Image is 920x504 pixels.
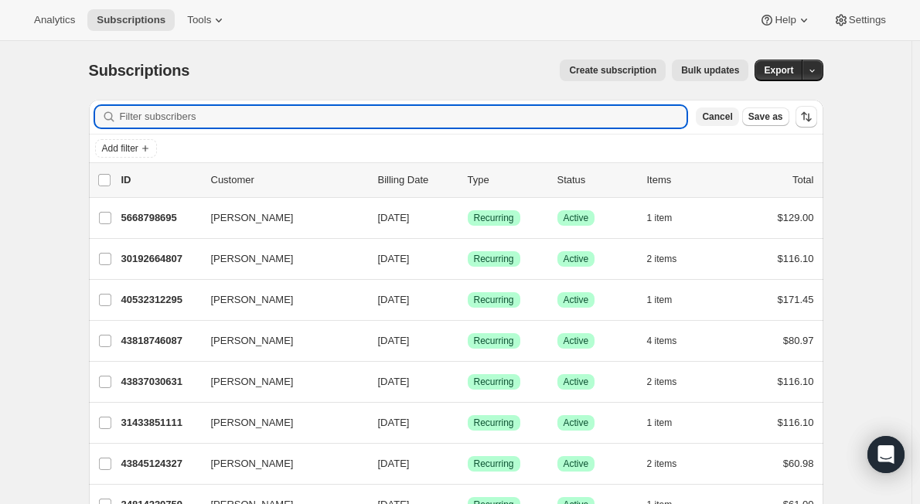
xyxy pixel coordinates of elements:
[474,294,514,306] span: Recurring
[211,210,294,226] span: [PERSON_NAME]
[796,106,817,128] button: Sort the results
[474,458,514,470] span: Recurring
[742,107,789,126] button: Save as
[187,14,211,26] span: Tools
[120,106,687,128] input: Filter subscribers
[378,458,410,469] span: [DATE]
[121,374,199,390] p: 43837030631
[647,412,690,434] button: 1 item
[867,436,905,473] div: Open Intercom Messenger
[647,172,724,188] div: Items
[202,410,356,435] button: [PERSON_NAME]
[647,294,673,306] span: 1 item
[121,172,814,188] div: IDCustomerBilling DateTypeStatusItemsTotal
[87,9,175,31] button: Subscriptions
[560,60,666,81] button: Create subscription
[755,60,802,81] button: Export
[564,253,589,265] span: Active
[25,9,84,31] button: Analytics
[474,376,514,388] span: Recurring
[564,376,589,388] span: Active
[378,417,410,428] span: [DATE]
[121,292,199,308] p: 40532312295
[178,9,236,31] button: Tools
[764,64,793,77] span: Export
[89,62,190,79] span: Subscriptions
[647,289,690,311] button: 1 item
[647,335,677,347] span: 4 items
[647,453,694,475] button: 2 items
[564,294,589,306] span: Active
[121,333,199,349] p: 43818746087
[378,294,410,305] span: [DATE]
[647,253,677,265] span: 2 items
[121,453,814,475] div: 43845124327[PERSON_NAME][DATE]SuccessRecurringSuccessActive2 items$60.98
[778,417,814,428] span: $116.10
[672,60,748,81] button: Bulk updates
[778,376,814,387] span: $116.10
[121,412,814,434] div: 31433851111[PERSON_NAME][DATE]SuccessRecurringSuccessActive1 item$116.10
[378,212,410,223] span: [DATE]
[34,14,75,26] span: Analytics
[202,247,356,271] button: [PERSON_NAME]
[824,9,895,31] button: Settings
[202,206,356,230] button: [PERSON_NAME]
[647,371,694,393] button: 2 items
[97,14,165,26] span: Subscriptions
[378,253,410,264] span: [DATE]
[202,451,356,476] button: [PERSON_NAME]
[211,172,366,188] p: Customer
[102,142,138,155] span: Add filter
[121,207,814,229] div: 5668798695[PERSON_NAME][DATE]SuccessRecurringSuccessActive1 item$129.00
[647,417,673,429] span: 1 item
[778,294,814,305] span: $171.45
[748,111,783,123] span: Save as
[681,64,739,77] span: Bulk updates
[474,253,514,265] span: Recurring
[783,335,814,346] span: $80.97
[121,330,814,352] div: 43818746087[PERSON_NAME][DATE]SuccessRecurringSuccessActive4 items$80.97
[778,212,814,223] span: $129.00
[121,456,199,472] p: 43845124327
[569,64,656,77] span: Create subscription
[647,330,694,352] button: 4 items
[378,172,455,188] p: Billing Date
[564,417,589,429] span: Active
[95,139,157,158] button: Add filter
[775,14,796,26] span: Help
[121,289,814,311] div: 40532312295[PERSON_NAME][DATE]SuccessRecurringSuccessActive1 item$171.45
[378,335,410,346] span: [DATE]
[792,172,813,188] p: Total
[647,376,677,388] span: 2 items
[202,329,356,353] button: [PERSON_NAME]
[647,212,673,224] span: 1 item
[750,9,820,31] button: Help
[557,172,635,188] p: Status
[647,207,690,229] button: 1 item
[121,210,199,226] p: 5668798695
[564,458,589,470] span: Active
[211,456,294,472] span: [PERSON_NAME]
[211,251,294,267] span: [PERSON_NAME]
[121,415,199,431] p: 31433851111
[378,376,410,387] span: [DATE]
[202,288,356,312] button: [PERSON_NAME]
[474,417,514,429] span: Recurring
[121,371,814,393] div: 43837030631[PERSON_NAME][DATE]SuccessRecurringSuccessActive2 items$116.10
[202,369,356,394] button: [PERSON_NAME]
[121,251,199,267] p: 30192664807
[702,111,732,123] span: Cancel
[474,335,514,347] span: Recurring
[849,14,886,26] span: Settings
[564,212,589,224] span: Active
[211,292,294,308] span: [PERSON_NAME]
[783,458,814,469] span: $60.98
[474,212,514,224] span: Recurring
[778,253,814,264] span: $116.10
[211,333,294,349] span: [PERSON_NAME]
[696,107,738,126] button: Cancel
[564,335,589,347] span: Active
[647,458,677,470] span: 2 items
[211,374,294,390] span: [PERSON_NAME]
[121,172,199,188] p: ID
